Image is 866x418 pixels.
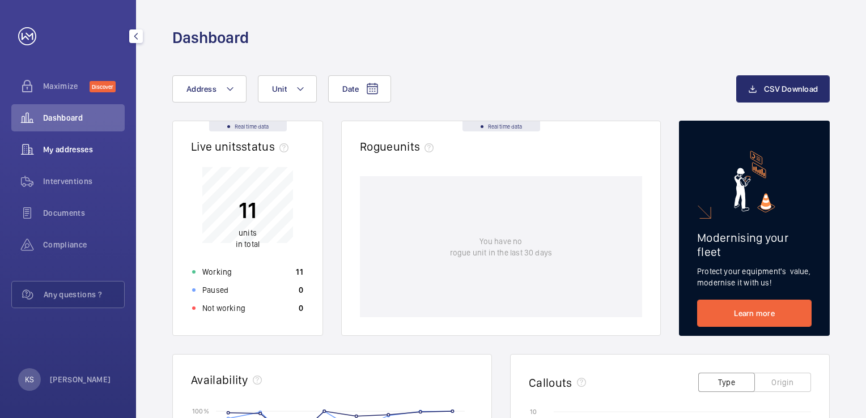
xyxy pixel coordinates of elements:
span: Documents [43,207,125,219]
span: Maximize [43,80,90,92]
h2: Rogue [360,139,438,153]
p: You have no rogue unit in the last 30 days [450,236,552,258]
img: marketing-card.svg [734,151,775,212]
h1: Dashboard [172,27,249,48]
p: 11 [236,196,260,224]
span: Any questions ? [44,289,124,300]
h2: Modernising your fleet [697,231,812,259]
p: KS [25,374,34,385]
p: Not working [202,302,245,314]
h2: Live units [191,139,293,153]
span: Date [342,84,359,93]
span: CSV Download [764,84,818,93]
span: units [393,139,439,153]
p: in total [236,227,260,250]
p: 0 [299,284,303,296]
button: Type [698,373,755,392]
p: [PERSON_NAME] [50,374,111,385]
button: Unit [258,75,317,103]
h2: Callouts [529,376,572,390]
h2: Availability [191,373,248,387]
span: Dashboard [43,112,125,123]
span: Address [186,84,216,93]
p: 11 [296,266,303,278]
p: Protect your equipment's value, modernise it with us! [697,266,812,288]
span: Interventions [43,176,125,187]
span: units [239,228,257,237]
button: Date [328,75,391,103]
span: Discover [90,81,116,92]
span: My addresses [43,144,125,155]
text: 100 % [192,407,209,415]
button: CSV Download [736,75,830,103]
span: Unit [272,84,287,93]
span: status [241,139,293,153]
button: Address [172,75,247,103]
span: Compliance [43,239,125,250]
p: Working [202,266,232,278]
button: Origin [754,373,811,392]
div: Real time data [209,121,287,131]
p: 0 [299,302,303,314]
text: 10 [530,408,537,416]
p: Paused [202,284,228,296]
a: Learn more [697,300,812,327]
div: Real time data [462,121,540,131]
